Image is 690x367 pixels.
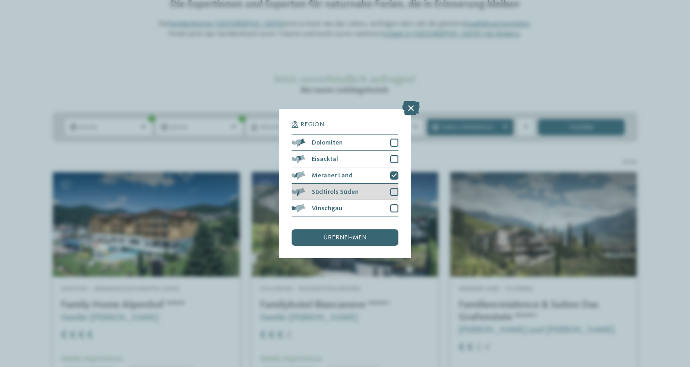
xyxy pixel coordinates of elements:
span: Dolomiten [312,140,343,146]
span: Eisacktal [312,156,338,162]
span: Vinschgau [312,205,342,212]
span: Region [300,121,324,128]
span: Meraner Land [312,172,353,179]
span: Südtirols Süden [312,189,359,195]
span: übernehmen [324,234,366,241]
